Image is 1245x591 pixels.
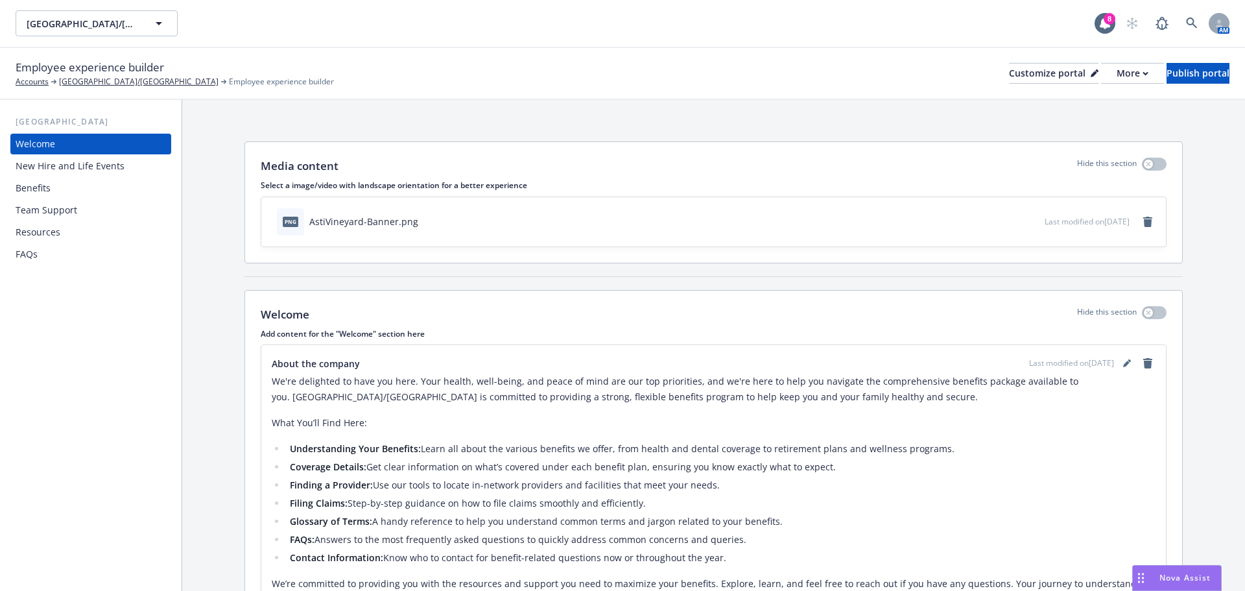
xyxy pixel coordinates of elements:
div: Customize portal [1009,64,1098,83]
a: New Hire and Life Events [10,156,171,176]
button: download file [1007,215,1017,228]
p: We're delighted to have you here. Your health, well-being, and peace of mind are our top prioriti... [272,374,1156,405]
a: Start snowing [1119,10,1145,36]
p: Select a image/video with landscape orientation for a better experience [261,180,1167,191]
div: Benefits [16,178,51,199]
span: Last modified on [DATE] [1029,357,1114,369]
span: Employee experience builder [229,76,334,88]
span: Last modified on [DATE] [1045,216,1130,227]
a: FAQs [10,244,171,265]
strong: Glossary of Terms: [290,515,372,527]
span: Nova Assist [1159,572,1211,583]
div: FAQs [16,244,38,265]
li: Use our tools to locate in-network providers and facilities that meet your needs. [286,477,1156,493]
span: png [283,217,298,226]
a: Accounts [16,76,49,88]
strong: Understanding Your Benefits: [290,442,421,455]
button: Customize portal [1009,63,1098,84]
a: [GEOGRAPHIC_DATA]/[GEOGRAPHIC_DATA] [59,76,219,88]
li: Step-by-step guidance on how to file claims smoothly and efficiently. [286,496,1156,511]
div: AstiVineyard-Banner.png [309,215,418,228]
button: More [1101,63,1164,84]
li: Answers to the most frequently asked questions to quickly address common concerns and queries. [286,532,1156,548]
span: [GEOGRAPHIC_DATA]/[GEOGRAPHIC_DATA] [27,17,139,30]
div: More [1117,64,1148,83]
strong: FAQs: [290,533,314,546]
li: Get clear information on what’s covered under each benefit plan, ensuring you know exactly what t... [286,459,1156,475]
a: Search [1179,10,1205,36]
strong: Contact Information: [290,551,383,564]
strong: Coverage Details: [290,461,366,473]
a: Report a Bug [1149,10,1175,36]
div: Publish portal [1167,64,1229,83]
a: Resources [10,222,171,243]
div: Resources [16,222,60,243]
div: [GEOGRAPHIC_DATA] [10,115,171,128]
p: Welcome [261,306,309,323]
div: New Hire and Life Events [16,156,124,176]
p: Hide this section [1077,306,1137,323]
li: Know who to contact for benefit-related questions now or throughout the year. [286,550,1156,566]
a: Benefits [10,178,171,199]
div: Welcome [16,134,55,154]
a: remove [1140,214,1156,230]
span: About the company [272,357,360,370]
p: Add content for the "Welcome" section here [261,328,1167,339]
button: [GEOGRAPHIC_DATA]/[GEOGRAPHIC_DATA] [16,10,178,36]
a: Welcome [10,134,171,154]
span: Employee experience builder [16,59,164,76]
a: Team Support [10,200,171,221]
div: Team Support [16,200,77,221]
a: remove [1140,356,1156,371]
div: 8 [1104,13,1115,25]
a: editPencil [1119,356,1135,371]
p: Media content [261,158,338,175]
button: Publish portal [1167,63,1229,84]
p: Hide this section [1077,158,1137,175]
button: preview file [1028,215,1039,228]
button: Nova Assist [1132,565,1222,591]
li: A handy reference to help you understand common terms and jargon related to your benefits. [286,514,1156,529]
strong: Finding a Provider: [290,479,373,491]
p: What You’ll Find Here: [272,415,1156,431]
div: Drag to move [1133,566,1149,590]
li: Learn all about the various benefits we offer, from health and dental coverage to retirement plan... [286,441,1156,457]
strong: Filing Claims: [290,497,348,509]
